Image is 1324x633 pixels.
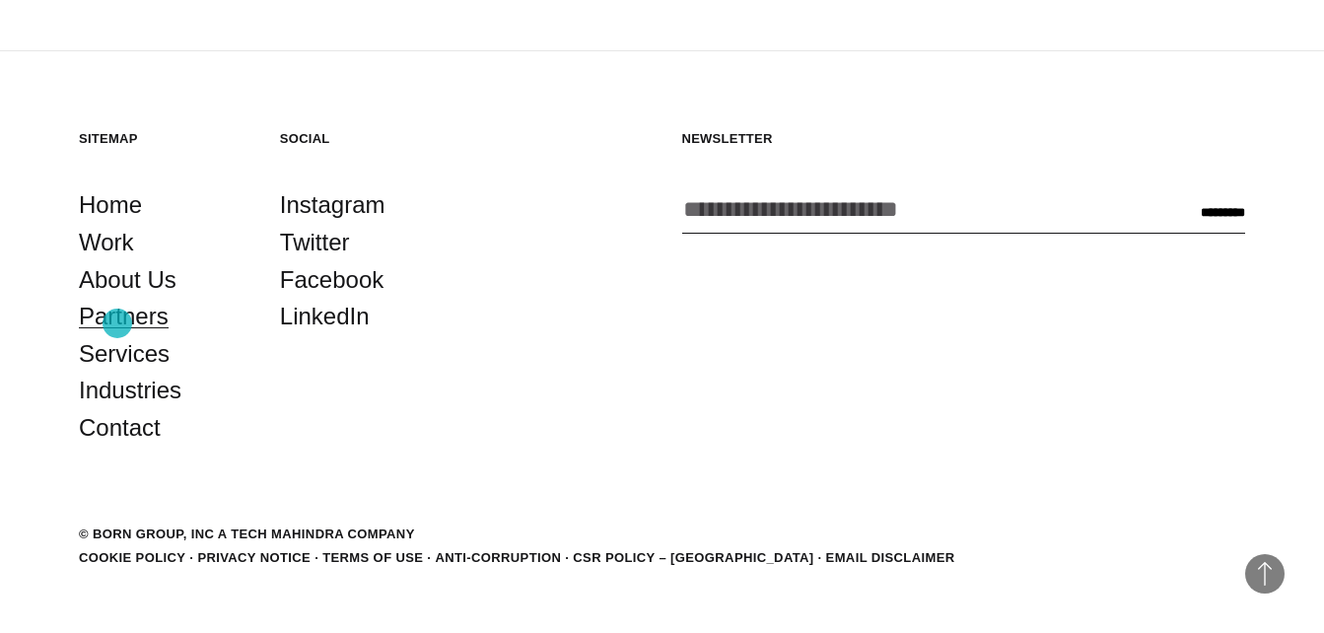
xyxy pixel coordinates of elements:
div: © BORN GROUP, INC A Tech Mahindra Company [79,525,415,544]
a: Partners [79,298,169,335]
a: Industries [79,372,181,409]
a: Cookie Policy [79,550,185,565]
a: Facebook [280,261,383,299]
a: LinkedIn [280,298,370,335]
a: CSR POLICY – [GEOGRAPHIC_DATA] [573,550,813,565]
a: Instagram [280,186,385,224]
a: Twitter [280,224,350,261]
h5: Sitemap [79,130,241,147]
h5: Social [280,130,442,147]
a: Anti-Corruption [435,550,561,565]
h5: Newsletter [682,130,1246,147]
a: About Us [79,261,176,299]
a: Home [79,186,142,224]
a: Email Disclaimer [826,550,955,565]
a: Privacy Notice [197,550,311,565]
button: Back to Top [1245,554,1285,594]
a: Work [79,224,134,261]
a: Terms of Use [322,550,423,565]
a: Contact [79,409,161,447]
a: Services [79,335,170,373]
